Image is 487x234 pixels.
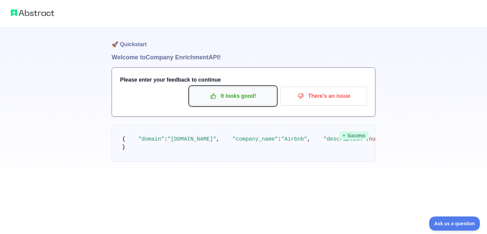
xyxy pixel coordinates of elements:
span: "description" [323,136,366,142]
span: "domain" [138,136,164,142]
img: Abstract logo [11,8,54,18]
span: null [369,136,382,142]
span: , [307,136,310,142]
span: { [122,136,125,142]
span: "company_name" [232,136,278,142]
h3: Please enter your feedback to continue [120,76,367,84]
span: "Airbnb" [281,136,307,142]
span: : [278,136,281,142]
span: "[DOMAIN_NAME]" [167,136,216,142]
p: There's an issue [285,90,362,102]
h1: Welcome to Company Enrichment API! [112,53,375,62]
button: There's an issue [280,87,367,106]
h1: 🚀 Quickstart [112,27,375,53]
p: It looks good! [195,90,271,102]
button: It looks good! [190,87,276,106]
span: Success [340,131,369,140]
iframe: Toggle Customer Support [429,216,480,231]
span: : [164,136,168,142]
span: , [216,136,219,142]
